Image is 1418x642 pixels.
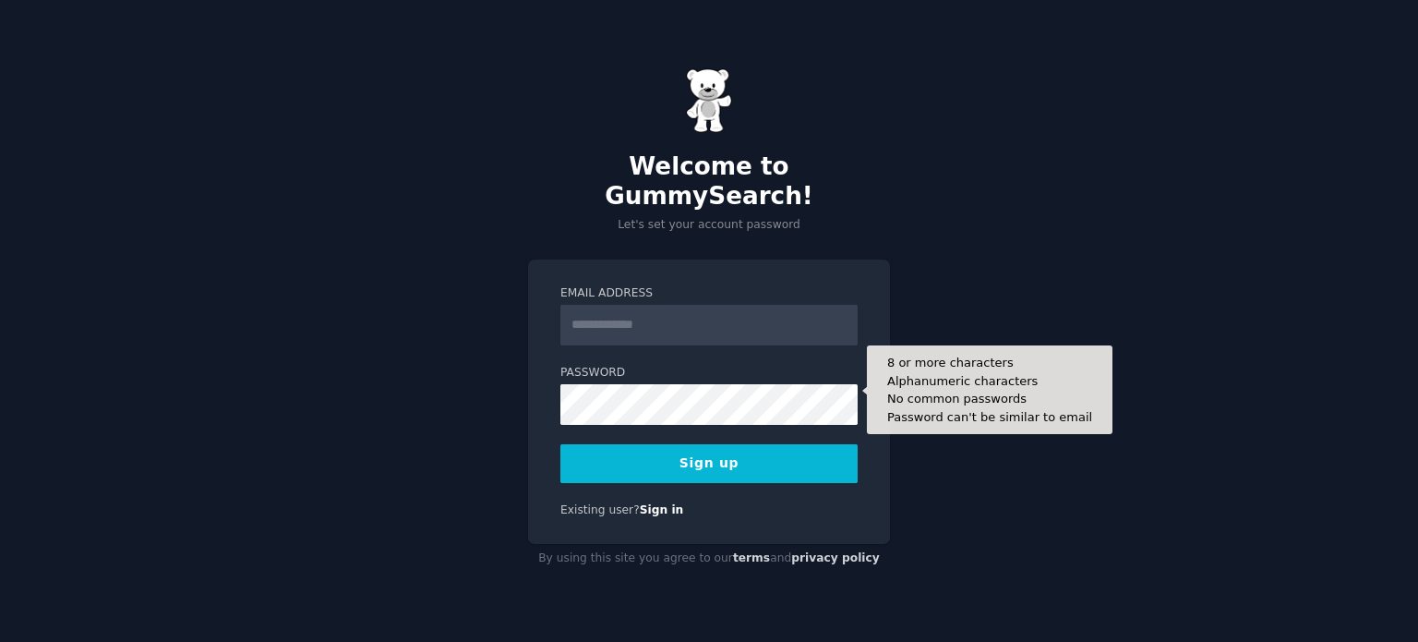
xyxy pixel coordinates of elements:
label: Email Address [560,285,858,302]
button: Sign up [560,444,858,483]
div: By using this site you agree to our and [528,544,890,574]
a: Sign in [640,503,684,516]
p: Let's set your account password [528,217,890,234]
span: Existing user? [560,503,640,516]
a: terms [733,551,770,564]
a: privacy policy [791,551,880,564]
h2: Welcome to GummySearch! [528,152,890,211]
label: Password [560,365,858,382]
img: Gummy Bear [686,68,732,133]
